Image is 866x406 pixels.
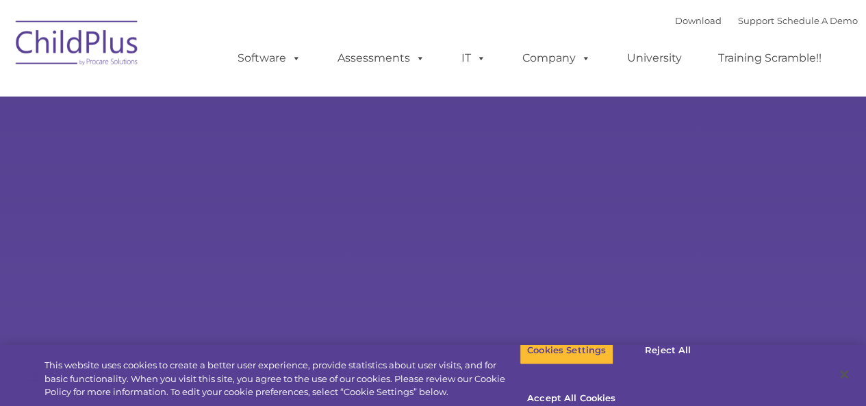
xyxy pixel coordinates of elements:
button: Cookies Settings [520,336,613,365]
a: Support [738,15,774,26]
a: Assessments [324,45,439,72]
button: Reject All [625,336,711,365]
a: Schedule A Demo [777,15,858,26]
a: Company [509,45,604,72]
button: Close [829,359,859,390]
a: Software [224,45,315,72]
a: Download [675,15,722,26]
a: Training Scramble!! [704,45,835,72]
a: IT [448,45,500,72]
div: This website uses cookies to create a better user experience, provide statistics about user visit... [44,359,520,399]
a: University [613,45,696,72]
img: ChildPlus by Procare Solutions [9,11,146,79]
font: | [675,15,858,26]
